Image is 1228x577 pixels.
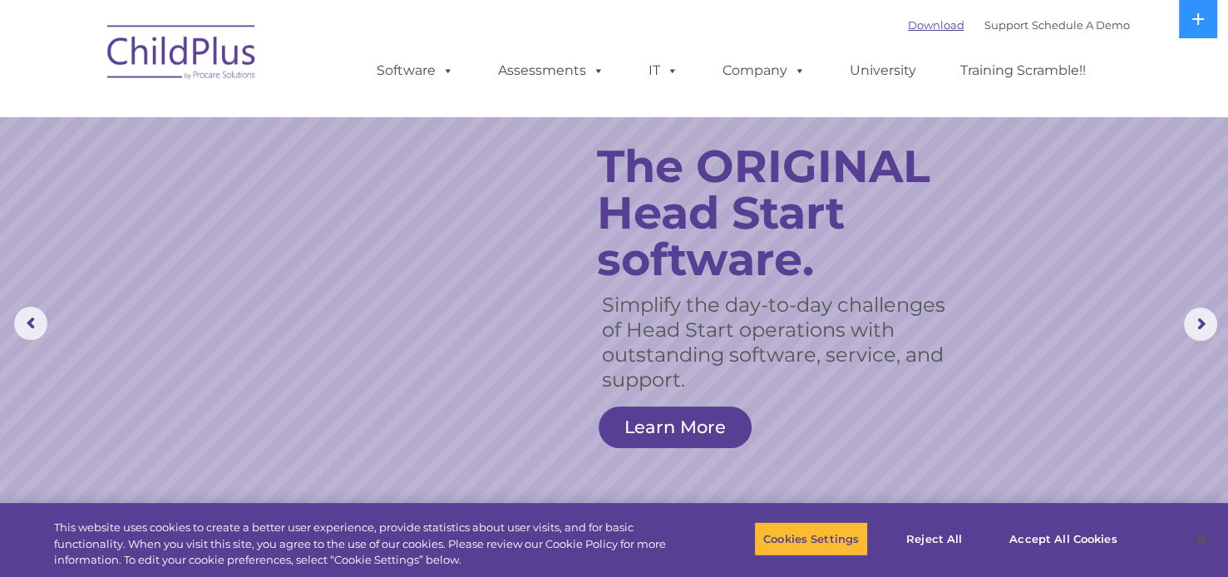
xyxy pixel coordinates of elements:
[360,54,471,87] a: Software
[231,178,302,190] span: Phone number
[882,521,986,556] button: Reject All
[632,54,695,87] a: IT
[599,407,752,448] a: Learn More
[602,293,961,392] rs-layer: Simplify the day-to-day challenges of Head Start operations with outstanding software, service, a...
[1032,18,1130,32] a: Schedule A Demo
[481,54,621,87] a: Assessments
[908,18,964,32] a: Download
[1000,521,1126,556] button: Accept All Cookies
[754,521,868,556] button: Cookies Settings
[706,54,822,87] a: Company
[231,110,282,122] span: Last name
[984,18,1028,32] a: Support
[597,143,980,283] rs-layer: The ORIGINAL Head Start software.
[54,520,675,569] div: This website uses cookies to create a better user experience, provide statistics about user visit...
[1183,520,1220,557] button: Close
[944,54,1102,87] a: Training Scramble!!
[99,13,265,96] img: ChildPlus by Procare Solutions
[833,54,933,87] a: University
[908,18,1130,32] font: |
